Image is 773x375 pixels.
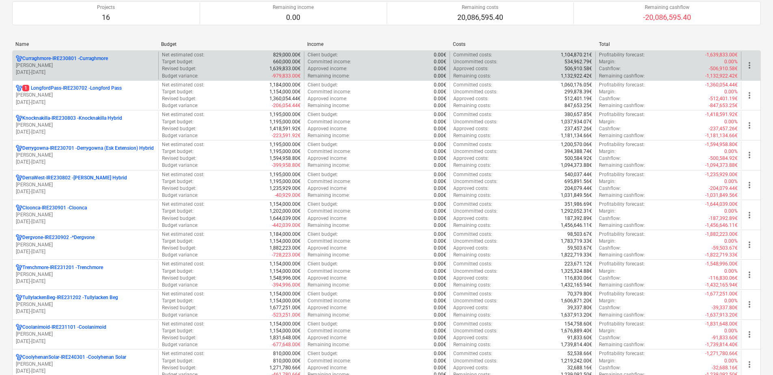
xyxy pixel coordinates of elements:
[97,13,115,22] p: 16
[453,185,489,192] p: Approved costs :
[269,82,301,88] p: 1,184,000.00€
[273,52,301,58] p: 829,000.00€
[599,58,616,65] p: Margin :
[564,148,592,155] p: 394,388.74€
[564,125,592,132] p: 237,457.26€
[561,238,592,245] p: 1,783,719.33€
[564,65,592,72] p: 506,910.58€
[269,95,301,102] p: 1,360,054.44€
[16,248,155,255] p: [DATE] - [DATE]
[22,354,126,361] p: CoolyhenanSolar-IRE240301 - Coolyhenan Solar
[162,208,194,215] p: Target budget :
[453,252,491,259] p: Remaining costs :
[709,185,738,192] p: -204,079.44€
[745,210,754,220] span: more_vert
[162,52,205,58] p: Net estimated cost :
[567,245,592,252] p: 59,503.67€
[308,185,347,192] p: Approved income :
[705,192,738,199] p: -1,031,849.56€
[308,171,338,178] p: Client budget :
[162,65,196,72] p: Revised budget :
[564,155,592,162] p: 500,584.92€
[724,148,738,155] p: 0.00%
[434,82,446,88] p: 0.00€
[434,238,446,245] p: 0.00€
[724,208,738,215] p: 0.00%
[745,300,754,309] span: more_vert
[745,150,754,160] span: more_vert
[16,338,155,345] p: [DATE] - [DATE]
[434,201,446,208] p: 0.00€
[434,88,446,95] p: 0.00€
[272,162,301,169] p: -399,958.80€
[308,238,351,245] p: Committed income :
[16,234,22,241] div: Project has multi currencies enabled
[162,88,194,95] p: Target budget :
[308,111,338,118] p: Client budget :
[561,162,592,169] p: 1,094,373.88€
[16,115,155,136] div: Knocknakilla-IRE230803 -Knocknakilla Hybrid[PERSON_NAME][DATE]-[DATE]
[453,162,491,169] p: Remaining costs :
[599,245,621,252] p: Cashflow :
[564,102,592,109] p: 847,653.25€
[434,171,446,178] p: 0.00€
[22,85,122,92] p: LongfordPass-IRE230702 - Longford Pass
[745,180,754,190] span: more_vert
[434,185,446,192] p: 0.00€
[453,222,491,229] p: Remaining costs :
[16,175,22,181] div: Project has multi currencies enabled
[599,82,645,88] p: Profitability forecast :
[308,141,338,148] p: Client budget :
[16,205,155,225] div: Cloonca-IRE230901 -Cloonca[PERSON_NAME][DATE]-[DATE]
[16,145,155,166] div: Derrygowna-IRE230701 -Derrygowna (Esk Extension) Hybrid[PERSON_NAME][DATE]-[DATE]
[705,201,738,208] p: -1,644,039.00€
[16,234,155,255] div: Dergvone-IRE230902 -*Dergvone[PERSON_NAME][DATE]-[DATE]
[272,73,301,80] p: -979,833.00€
[22,55,108,62] p: Curraghmore-IRE230801 - Curraghmore
[269,238,301,245] p: 1,154,000.00€
[16,264,22,271] div: Project has multi currencies enabled
[705,52,738,58] p: -1,639,833.00€
[599,52,645,58] p: Profitability forecast :
[434,208,446,215] p: 0.00€
[22,85,29,91] span: 1
[564,88,592,95] p: 299,878.39€
[453,171,492,178] p: Committed costs :
[453,88,497,95] p: Uncommitted costs :
[599,119,616,125] p: Margin :
[453,215,489,222] p: Approved costs :
[599,238,616,245] p: Margin :
[724,88,738,95] p: 0.00%
[269,215,301,222] p: 1,644,039.00€
[16,92,155,99] p: [PERSON_NAME]
[269,208,301,215] p: 1,202,000.00€
[599,178,616,185] p: Margin :
[564,95,592,102] p: 512,401.19€
[162,201,205,208] p: Net estimated cost :
[16,264,155,285] div: Trenchmore-IRE231201 -Trenchmore[PERSON_NAME][DATE]-[DATE]
[564,185,592,192] p: 204,079.44€
[705,162,738,169] p: -1,094,373.88€
[453,178,497,185] p: Uncommitted costs :
[599,111,645,118] p: Profitability forecast :
[269,111,301,118] p: 1,195,000.00€
[22,234,95,241] p: Dergvone-IRE230902 - *Dergvone
[561,208,592,215] p: 1,292,052.31€
[308,65,347,72] p: Approved income :
[709,65,738,72] p: -506,910.58€
[162,155,196,162] p: Revised budget :
[709,102,738,109] p: -847,653.25€
[16,308,155,315] p: [DATE] - [DATE]
[308,245,347,252] p: Approved income :
[453,245,489,252] p: Approved costs :
[745,240,754,250] span: more_vert
[162,231,205,238] p: Net estimated cost :
[705,82,738,88] p: -1,360,054.44€
[162,185,196,192] p: Revised budget :
[16,175,155,195] div: DerraWest-IRE230802 -[PERSON_NAME] Hybrid[PERSON_NAME][DATE]-[DATE]
[16,211,155,218] p: [PERSON_NAME]
[599,132,645,139] p: Remaining cashflow :
[162,252,198,259] p: Budget variance :
[453,82,492,88] p: Committed costs :
[269,119,301,125] p: 1,195,000.00€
